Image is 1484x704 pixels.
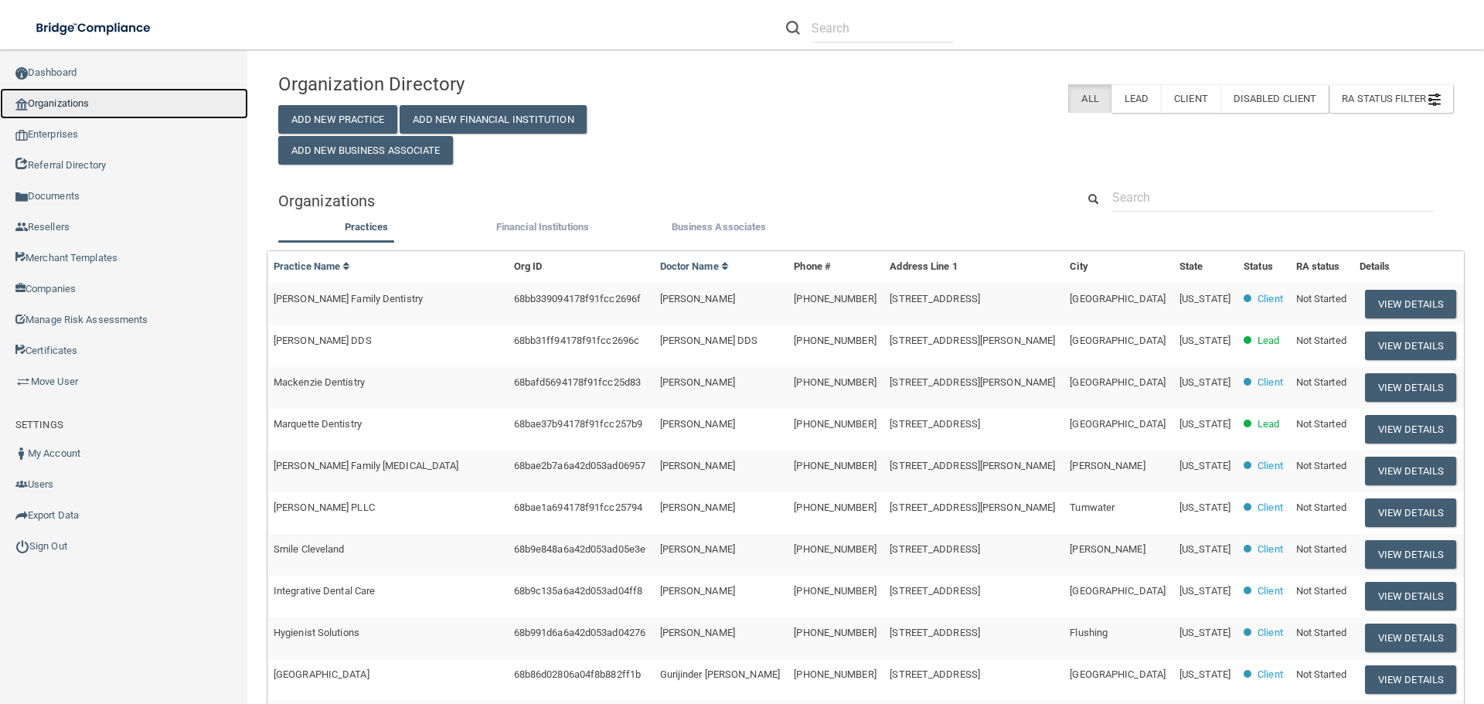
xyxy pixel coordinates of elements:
[786,21,800,35] img: ic-search.3b580494.png
[278,136,453,165] button: Add New Business Associate
[274,627,359,638] span: Hygienist Solutions
[1258,332,1279,350] p: Lead
[890,543,980,555] span: [STREET_ADDRESS]
[15,98,28,111] img: organization-icon.f8decf85.png
[1179,668,1230,680] span: [US_STATE]
[15,191,28,203] img: icon-documents.8dae5593.png
[496,221,589,233] span: Financial Institutions
[794,502,876,513] span: [PHONE_NUMBER]
[1258,498,1283,517] p: Client
[278,74,655,94] h4: Organization Directory
[1365,665,1456,694] button: View Details
[1353,251,1464,283] th: Details
[23,12,165,44] img: bridge_compliance_login_screen.278c3ca4.svg
[274,668,369,680] span: [GEOGRAPHIC_DATA]
[1111,84,1161,113] label: Lead
[1296,668,1346,680] span: Not Started
[1258,540,1283,559] p: Client
[1179,502,1230,513] span: [US_STATE]
[1161,84,1220,113] label: Client
[1296,293,1346,304] span: Not Started
[1296,418,1346,430] span: Not Started
[794,627,876,638] span: [PHONE_NUMBER]
[1342,93,1441,104] span: RA Status Filter
[514,335,639,346] span: 68bb31ff94178f91fcc2696c
[660,543,735,555] span: [PERSON_NAME]
[660,668,780,680] span: Gurijinder [PERSON_NAME]
[1296,335,1346,346] span: Not Started
[890,335,1055,346] span: [STREET_ADDRESS][PERSON_NAME]
[1296,543,1346,555] span: Not Started
[1173,251,1237,283] th: State
[514,376,641,388] span: 68bafd5694178f91fcc25d83
[508,251,654,283] th: Org ID
[890,293,980,304] span: [STREET_ADDRESS]
[1179,460,1230,471] span: [US_STATE]
[794,585,876,597] span: [PHONE_NUMBER]
[1296,585,1346,597] span: Not Started
[660,627,735,638] span: [PERSON_NAME]
[1258,373,1283,392] p: Client
[15,130,28,141] img: enterprise.0d942306.png
[660,418,735,430] span: [PERSON_NAME]
[1365,498,1456,527] button: View Details
[278,192,1053,209] h5: Organizations
[1365,373,1456,402] button: View Details
[660,376,735,388] span: [PERSON_NAME]
[462,218,623,236] label: Financial Institutions
[274,418,362,430] span: Marquette Dentistry
[1296,502,1346,513] span: Not Started
[1365,582,1456,610] button: View Details
[794,668,876,680] span: [PHONE_NUMBER]
[345,221,388,233] span: Practices
[274,260,351,272] a: Practice Name
[1258,290,1283,308] p: Client
[1070,460,1145,471] span: [PERSON_NAME]
[1179,376,1230,388] span: [US_STATE]
[794,460,876,471] span: [PHONE_NUMBER]
[514,668,641,680] span: 68b86d02806a04f8b882ff1b
[1064,251,1173,283] th: City
[631,218,807,240] li: Business Associate
[794,418,876,430] span: [PHONE_NUMBER]
[890,585,980,597] span: [STREET_ADDRESS]
[1258,582,1283,600] p: Client
[1428,94,1441,106] img: icon-filter@2x.21656d0b.png
[1258,624,1283,642] p: Client
[274,585,375,597] span: Integrative Dental Care
[1179,335,1230,346] span: [US_STATE]
[15,509,28,522] img: icon-export.b9366987.png
[660,502,735,513] span: [PERSON_NAME]
[1070,627,1108,638] span: Flushing
[1296,627,1346,638] span: Not Started
[890,376,1055,388] span: [STREET_ADDRESS][PERSON_NAME]
[794,376,876,388] span: [PHONE_NUMBER]
[1179,418,1230,430] span: [US_STATE]
[660,260,730,272] a: Doctor Name
[514,293,641,304] span: 68bb339094178f91fcc2696f
[278,105,397,134] button: Add New Practice
[1365,540,1456,569] button: View Details
[788,251,883,283] th: Phone #
[890,668,980,680] span: [STREET_ADDRESS]
[890,627,980,638] span: [STREET_ADDRESS]
[274,502,375,513] span: [PERSON_NAME] PLLC
[400,105,587,134] button: Add New Financial Institution
[794,335,876,346] span: [PHONE_NUMBER]
[1070,502,1115,513] span: Tumwater
[660,335,758,346] span: [PERSON_NAME] DDS
[890,418,980,430] span: [STREET_ADDRESS]
[1070,668,1166,680] span: [GEOGRAPHIC_DATA]
[274,376,365,388] span: Mackenzie Dentistry
[1296,460,1346,471] span: Not Started
[454,218,631,240] li: Financial Institutions
[1112,183,1434,212] input: Search
[1179,543,1230,555] span: [US_STATE]
[1179,627,1230,638] span: [US_STATE]
[890,502,1055,513] span: [STREET_ADDRESS][PERSON_NAME]
[1365,457,1456,485] button: View Details
[672,221,767,233] span: Business Associates
[794,293,876,304] span: [PHONE_NUMBER]
[15,374,31,389] img: briefcase.64adab9b.png
[15,221,28,233] img: ic_reseller.de258add.png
